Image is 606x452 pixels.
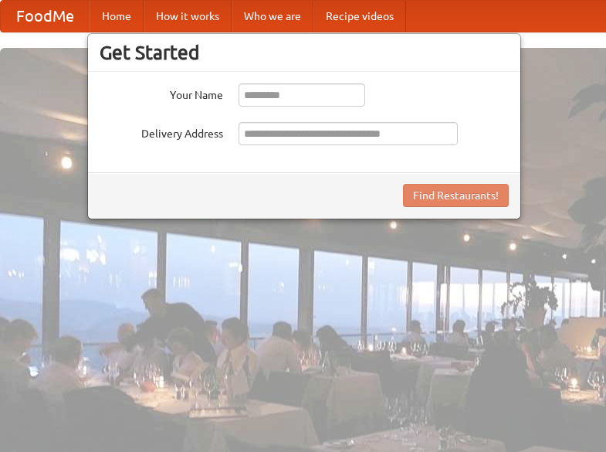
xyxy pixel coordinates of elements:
[403,184,509,207] button: Find Restaurants!
[144,1,232,32] a: How it works
[100,41,509,64] h3: Get Started
[90,1,144,32] a: Home
[100,122,223,141] label: Delivery Address
[1,1,90,32] a: FoodMe
[232,1,313,32] a: Who we are
[100,83,223,103] label: Your Name
[313,1,406,32] a: Recipe videos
